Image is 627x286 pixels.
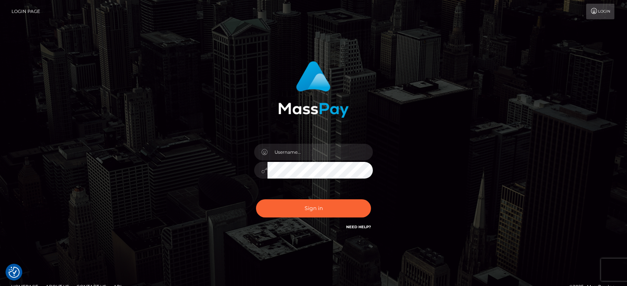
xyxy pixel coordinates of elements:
[278,61,349,118] img: MassPay Login
[586,4,614,19] a: Login
[9,267,20,278] button: Consent Preferences
[346,225,371,229] a: Need Help?
[9,267,20,278] img: Revisit consent button
[12,4,40,19] a: Login Page
[256,199,371,217] button: Sign in
[267,144,373,160] input: Username...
